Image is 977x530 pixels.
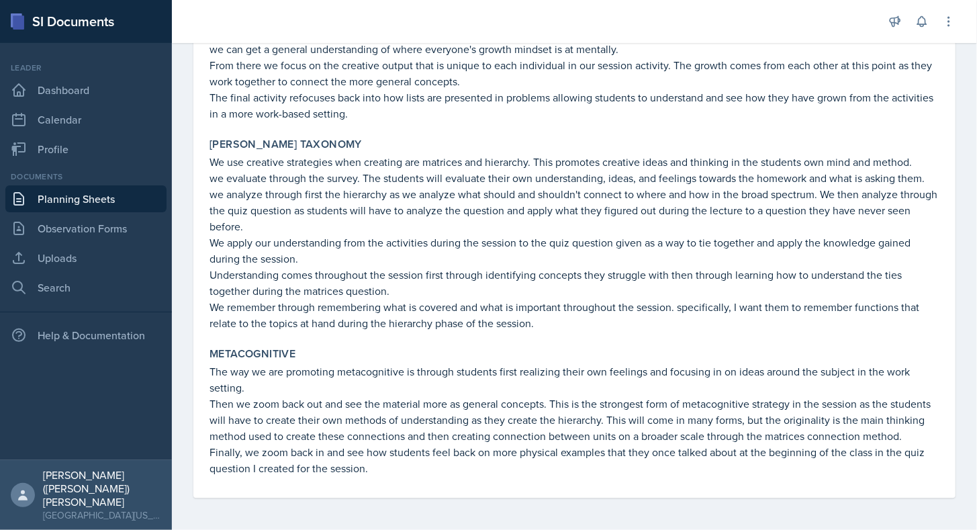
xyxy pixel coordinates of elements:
[210,347,295,361] label: Metacognitive
[5,245,167,271] a: Uploads
[43,468,161,509] div: [PERSON_NAME] ([PERSON_NAME]) [PERSON_NAME]
[210,363,939,396] p: The way we are promoting metacognitive is through students first realizing their own feelings and...
[5,185,167,212] a: Planning Sheets
[5,136,167,163] a: Profile
[5,215,167,242] a: Observation Forms
[210,299,939,331] p: We remember through remembering what is covered and what is important throughout the session. spe...
[5,106,167,133] a: Calendar
[210,267,939,299] p: Understanding comes throughout the session first through identifying concepts they struggle with ...
[210,89,939,122] p: The final activity refocuses back into how lists are presented in problems allowing students to u...
[5,274,167,301] a: Search
[210,186,939,234] p: we analyze through first the hierarchy as we analyze what should and shouldn't connect to where a...
[210,396,939,444] p: Then we zoom back out and see the material more as general concepts. This is the strongest form o...
[210,57,939,89] p: From there we focus on the creative output that is unique to each individual in our session activ...
[43,509,161,522] div: [GEOGRAPHIC_DATA][US_STATE]
[5,322,167,349] div: Help & Documentation
[210,170,939,186] p: we evaluate through the survey. The students will evaluate their own understanding, ideas, and fe...
[5,77,167,103] a: Dashboard
[210,444,939,476] p: Finally, we zoom back in and see how students feel back on more physical examples that they once ...
[210,234,939,267] p: We apply our understanding from the activities during the session to the quiz question given as a...
[5,62,167,74] div: Leader
[210,138,362,151] label: [PERSON_NAME] Taxonomy
[210,154,939,170] p: We use creative strategies when creating are matrices and hierarchy. This promotes creative ideas...
[5,171,167,183] div: Documents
